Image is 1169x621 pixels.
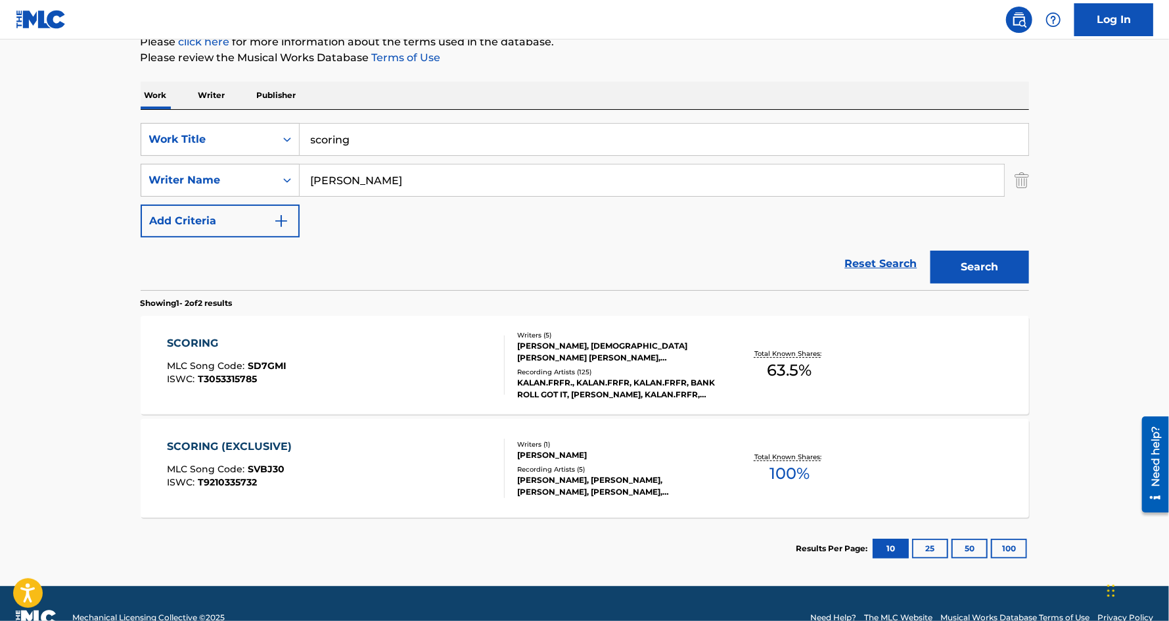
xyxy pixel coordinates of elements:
p: Writer [195,82,229,109]
img: search [1011,12,1027,28]
div: Writers ( 5 ) [517,330,716,340]
iframe: Chat Widget [1103,558,1169,621]
button: 100 [991,539,1027,559]
div: [PERSON_NAME], [DEMOGRAPHIC_DATA][PERSON_NAME] [PERSON_NAME], [PERSON_NAME], [PERSON_NAME] [517,340,716,364]
img: help [1045,12,1061,28]
p: Total Known Shares: [754,452,825,462]
button: 10 [873,539,909,559]
button: 50 [951,539,988,559]
img: 9d2ae6d4665cec9f34b9.svg [273,213,289,229]
span: SVBJ30 [248,463,285,475]
span: 100 % [769,462,810,485]
span: ISWC : [167,476,198,488]
a: Public Search [1006,7,1032,33]
span: 63.5 % [767,359,812,382]
div: Recording Artists ( 125 ) [517,367,716,377]
div: Writer Name [149,172,267,188]
button: Add Criteria [141,205,300,237]
div: Recording Artists ( 5 ) [517,464,716,474]
div: KALAN.FRFR., KALAN.FRFR, KALAN.FRFR, BANK ROLL GOT IT, [PERSON_NAME], KALAN.FRFR, KALAN.FRFR. [517,377,716,401]
iframe: Resource Center [1132,412,1169,518]
a: SCORING (EXCLUSIVE)MLC Song Code:SVBJ30ISWC:T9210335732Writers (1)[PERSON_NAME]Recording Artists ... [141,419,1029,518]
a: click here [179,36,230,48]
div: Help [1040,7,1066,33]
span: T9210335732 [198,476,257,488]
form: Search Form [141,123,1029,290]
a: Reset Search [838,249,924,278]
p: Please review the Musical Works Database [141,50,1029,66]
span: T3053315785 [198,373,257,385]
p: Showing 1 - 2 of 2 results [141,297,233,309]
span: ISWC : [167,373,198,385]
p: Total Known Shares: [754,349,825,359]
a: Terms of Use [369,51,441,64]
div: Writers ( 1 ) [517,439,716,449]
span: MLC Song Code : [167,360,248,372]
p: Work [141,82,171,109]
div: Work Title [149,132,267,147]
div: [PERSON_NAME] [517,449,716,461]
img: Delete Criterion [1015,164,1029,197]
p: Please for more information about the terms used in the database. [141,34,1029,50]
div: Drag [1107,571,1115,610]
p: Publisher [253,82,300,109]
div: [PERSON_NAME], [PERSON_NAME], [PERSON_NAME], [PERSON_NAME], [PERSON_NAME] [517,474,716,498]
button: 25 [912,539,948,559]
img: MLC Logo [16,10,66,29]
span: SD7GMI [248,360,287,372]
button: Search [930,251,1029,284]
div: SCORING (EXCLUSIVE) [167,439,298,455]
p: Results Per Page: [796,543,871,555]
span: MLC Song Code : [167,463,248,475]
a: Log In [1074,3,1153,36]
a: SCORINGMLC Song Code:SD7GMIISWC:T3053315785Writers (5)[PERSON_NAME], [DEMOGRAPHIC_DATA][PERSON_NA... [141,316,1029,414]
div: SCORING [167,335,287,351]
